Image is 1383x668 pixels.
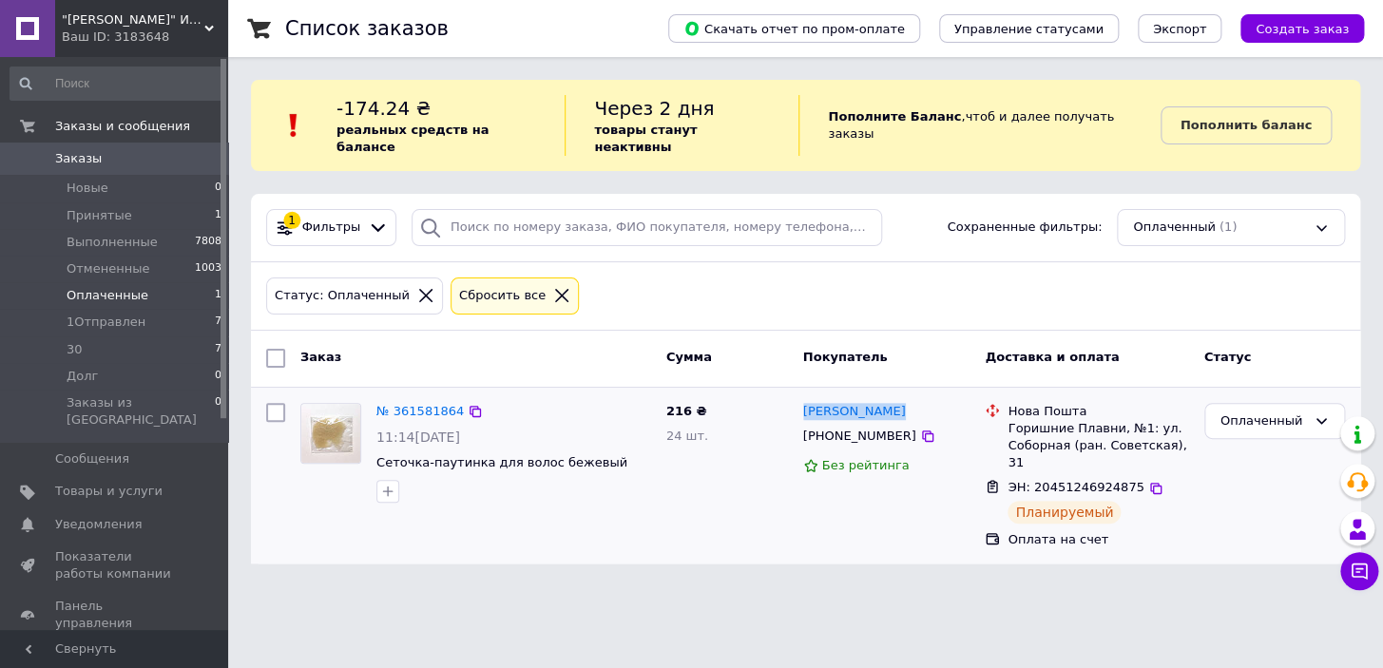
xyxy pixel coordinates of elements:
a: Создать заказ [1221,21,1364,35]
span: Без рейтинга [822,458,910,472]
span: Уведомления [55,516,142,533]
span: Через 2 дня [594,97,714,120]
span: "Тетянка" Интернет-магазин [62,11,204,29]
span: 1003 [195,260,221,277]
span: Скачать отчет по пром-оплате [683,20,905,37]
span: 7 [215,314,221,331]
input: Поиск по номеру заказа, ФИО покупателя, номеру телефона, Email, номеру накладной [412,209,883,246]
div: Оплаченный [1220,411,1306,431]
div: Статус: Оплаченный [271,286,413,306]
button: Создать заказ [1240,14,1364,43]
span: Заказы из [GEOGRAPHIC_DATA] [67,394,215,429]
span: 24 шт. [666,429,708,443]
span: 7 [215,341,221,358]
span: 0 [215,394,221,429]
span: Сохраненные фильтры: [947,219,1102,237]
b: Пополнить баланс [1181,118,1312,132]
a: № 361581864 [376,404,464,418]
span: 1 [215,287,221,304]
span: Показатели работы компании [55,548,176,582]
span: Сообщения [55,450,129,468]
span: 0 [215,368,221,385]
span: Оплаченный [1133,219,1215,237]
span: Заказы [55,150,102,167]
button: Скачать отчет по пром-оплате [668,14,920,43]
div: Нова Пошта [1008,403,1188,420]
span: Отмененные [67,260,149,277]
a: Фото товару [300,403,361,464]
span: 1 [215,207,221,224]
a: [PERSON_NAME] [803,403,906,421]
span: Новые [67,180,108,197]
span: 0 [215,180,221,197]
span: Экспорт [1153,22,1206,36]
span: Долг [67,368,98,385]
span: Товары и услуги [55,483,163,500]
div: [PHONE_NUMBER] [799,424,920,449]
span: Сумма [666,350,712,364]
div: Планируемый [1008,501,1121,524]
span: Панель управления [55,598,176,632]
span: Статус [1204,350,1252,364]
button: Экспорт [1138,14,1221,43]
a: Сеточка-паутинка для волос бежевый [376,455,627,469]
span: Оплаченные [67,287,148,304]
span: Фильтры [302,219,361,237]
span: Заказы и сообщения [55,118,190,135]
span: 11:14[DATE] [376,429,460,445]
div: Оплата на счет [1008,531,1188,548]
span: 1Отправлен [67,314,145,331]
img: :exclamation: [279,111,308,140]
img: Фото товару [301,404,360,463]
span: Выполненные [67,234,158,251]
span: 7808 [195,234,221,251]
input: Поиск [10,67,223,101]
b: реальных средств на балансе [336,123,489,154]
span: (1) [1220,219,1237,234]
b: Пополните Баланс [828,109,961,124]
div: Ваш ID: 3183648 [62,29,228,46]
h1: Список заказов [285,17,449,40]
span: Управление статусами [954,22,1104,36]
span: Заказ [300,350,341,364]
div: 1 [283,212,300,229]
div: Горишние Плавни, №1: ул. Соборная (ран. Советская), 31 [1008,420,1188,472]
div: Сбросить все [455,286,549,306]
span: Покупатель [803,350,888,364]
button: Управление статусами [939,14,1119,43]
a: Пополнить баланс [1161,106,1332,144]
span: Принятые [67,207,132,224]
span: Создать заказ [1256,22,1349,36]
span: 216 ₴ [666,404,707,418]
div: , чтоб и далее получать заказы [798,95,1160,156]
span: ЭН: 20451246924875 [1008,480,1143,494]
span: 30 [67,341,83,358]
span: Доставка и оплата [985,350,1119,364]
b: товары станут неактивны [594,123,697,154]
span: -174.24 ₴ [336,97,431,120]
button: Чат с покупателем [1340,552,1378,590]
